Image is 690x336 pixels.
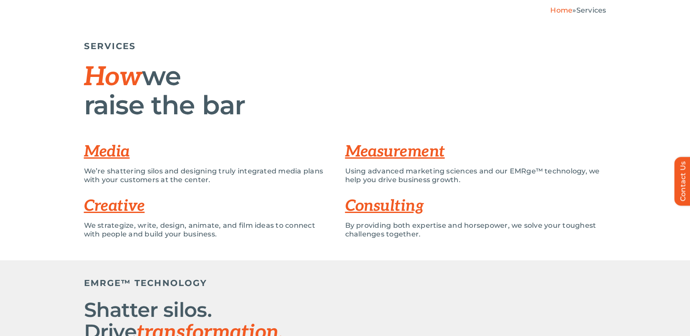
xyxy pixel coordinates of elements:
h1: we raise the bar [84,62,606,119]
a: Home [550,6,572,14]
span: How [84,62,142,93]
a: Creative [84,196,145,216]
a: Consulting [345,196,424,216]
p: By providing both expertise and horsepower, we solve your toughest challenges together. [345,221,606,239]
p: We strategize, write, design, animate, and film ideas to connect with people and build your busin... [84,221,332,239]
p: We’re shattering silos and designing truly integrated media plans with your customers at the center. [84,167,332,184]
a: Measurement [345,142,445,161]
span: Services [576,6,606,14]
h5: EMRGE™ TECHNOLOGY [84,278,293,288]
a: Media [84,142,130,161]
span: » [550,6,606,14]
p: Using advanced marketing sciences and our EMRge™ technology, we help you drive business growth. [345,167,606,184]
h5: SERVICES [84,41,606,51]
